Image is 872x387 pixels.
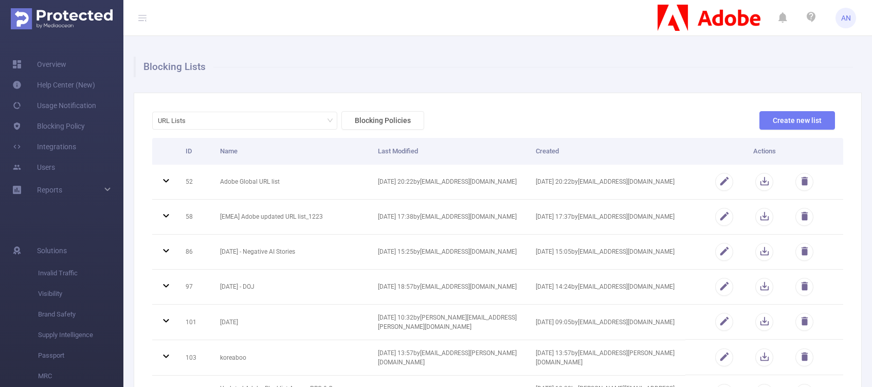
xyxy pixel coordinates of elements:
[38,366,123,386] span: MRC
[158,112,193,129] div: URL Lists
[178,340,212,376] td: 103
[536,319,675,326] span: [DATE] 09:05 by [EMAIL_ADDRESS][DOMAIN_NAME]
[12,157,55,178] a: Users
[378,314,517,330] span: [DATE] 10:32 by [PERSON_NAME][EMAIL_ADDRESS][PERSON_NAME][DOMAIN_NAME]
[536,349,675,366] span: [DATE] 13:57 by [EMAIL_ADDRESS][PERSON_NAME][DOMAIN_NAME]
[536,248,675,255] span: [DATE] 15:05 by [EMAIL_ADDRESS][DOMAIN_NAME]
[212,340,370,376] td: koreaboo
[37,186,62,194] span: Reports
[12,116,85,136] a: Blocking Policy
[759,111,835,130] button: Create new list
[378,349,517,366] span: [DATE] 13:57 by [EMAIL_ADDRESS][PERSON_NAME][DOMAIN_NAME]
[378,213,517,220] span: [DATE] 17:38 by [EMAIL_ADDRESS][DOMAIN_NAME]
[38,345,123,366] span: Passport
[178,235,212,270] td: 86
[327,117,333,125] i: icon: down
[12,54,66,75] a: Overview
[37,240,67,261] span: Solutions
[536,147,559,155] span: Created
[341,111,424,130] button: Blocking Policies
[378,283,517,290] span: [DATE] 18:57 by [EMAIL_ADDRESS][DOMAIN_NAME]
[38,263,123,284] span: Invalid Traffic
[220,147,238,155] span: Name
[337,116,424,125] a: Blocking Policies
[12,136,76,157] a: Integrations
[212,235,370,270] td: [DATE] - Negative AI Stories
[536,213,675,220] span: [DATE] 17:37 by [EMAIL_ADDRESS][DOMAIN_NAME]
[178,270,212,305] td: 97
[536,178,675,185] span: [DATE] 20:22 by [EMAIL_ADDRESS][DOMAIN_NAME]
[37,180,62,200] a: Reports
[378,248,517,255] span: [DATE] 15:25 by [EMAIL_ADDRESS][DOMAIN_NAME]
[12,95,96,116] a: Usage Notification
[12,75,95,95] a: Help Center (New)
[178,165,212,200] td: 52
[212,270,370,305] td: [DATE] - DOJ
[38,304,123,325] span: Brand Safety
[841,8,851,28] span: AN
[212,165,370,200] td: Adobe Global URL list
[134,57,853,77] h1: Blocking Lists
[753,147,776,155] span: Actions
[378,178,517,185] span: [DATE] 20:22 by [EMAIL_ADDRESS][DOMAIN_NAME]
[378,147,418,155] span: Last Modified
[212,305,370,340] td: [DATE]
[186,147,192,155] span: ID
[536,283,675,290] span: [DATE] 14:24 by [EMAIL_ADDRESS][DOMAIN_NAME]
[178,200,212,235] td: 58
[11,8,113,29] img: Protected Media
[212,200,370,235] td: [EMEA] Adobe updated URL list_1223
[178,305,212,340] td: 101
[38,325,123,345] span: Supply Intelligence
[38,284,123,304] span: Visibility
